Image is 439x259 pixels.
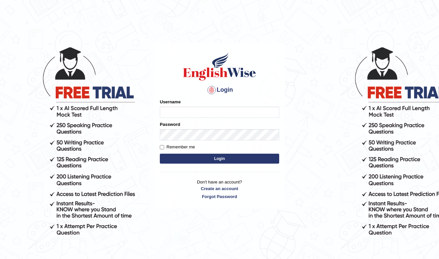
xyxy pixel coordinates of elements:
label: Password [160,121,180,128]
label: Remember me [160,144,195,150]
img: Logo of English Wise sign in for intelligent practice with AI [182,52,257,81]
label: Username [160,99,181,105]
input: Remember me [160,145,164,149]
a: Create an account [160,185,279,192]
h4: Login [160,85,279,95]
p: Don't have an account? [160,179,279,199]
a: Forgot Password [160,193,279,200]
button: Login [160,154,279,164]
